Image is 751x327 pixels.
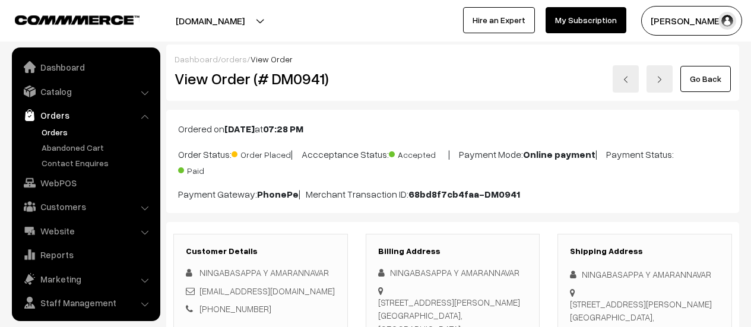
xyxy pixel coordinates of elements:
p: Order Status: | Accceptance Status: | Payment Mode: | Payment Status: [178,145,727,177]
a: Contact Enquires [39,157,156,169]
b: 68bd8f7cb4faa-DM0941 [408,188,520,200]
b: Online payment [523,148,595,160]
div: NINGABASAPPA Y AMARANNAVAR [378,266,528,280]
p: Ordered on at [178,122,727,136]
h3: Shipping Address [570,246,720,256]
a: Customers [15,196,156,217]
a: COMMMERCE [15,12,119,26]
a: orders [221,54,247,64]
a: WebPOS [15,172,156,193]
h3: Customer Details [186,246,335,256]
span: Order Placed [232,145,291,161]
img: user [718,12,736,30]
a: My Subscription [546,7,626,33]
a: Reports [15,244,156,265]
a: Catalog [15,81,156,102]
div: NINGABASAPPA Y AMARANNAVAR [570,268,720,281]
a: Marketing [15,268,156,290]
button: [DOMAIN_NAME] [134,6,286,36]
a: Hire an Expert [463,7,535,33]
a: Orders [39,126,156,138]
a: Dashboard [175,54,218,64]
h2: View Order (# DM0941) [175,69,348,88]
span: NINGABASAPPA Y AMARANNAVAR [199,267,329,278]
h3: Billing Address [378,246,528,256]
a: [EMAIL_ADDRESS][DOMAIN_NAME] [199,285,335,296]
a: Dashboard [15,56,156,78]
a: Go Back [680,66,731,92]
b: PhonePe [257,188,299,200]
img: left-arrow.png [622,76,629,83]
p: Payment Gateway: | Merchant Transaction ID: [178,187,727,201]
img: COMMMERCE [15,15,140,24]
a: Staff Management [15,292,156,313]
img: right-arrow.png [656,76,663,83]
span: View Order [251,54,293,64]
span: Paid [178,161,237,177]
a: Orders [15,104,156,126]
span: Accepted [389,145,448,161]
a: [PHONE_NUMBER] [199,303,271,314]
a: Abandoned Cart [39,141,156,154]
b: 07:28 PM [263,123,303,135]
div: / / [175,53,731,65]
a: Website [15,220,156,242]
b: [DATE] [224,123,255,135]
button: [PERSON_NAME] [641,6,742,36]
